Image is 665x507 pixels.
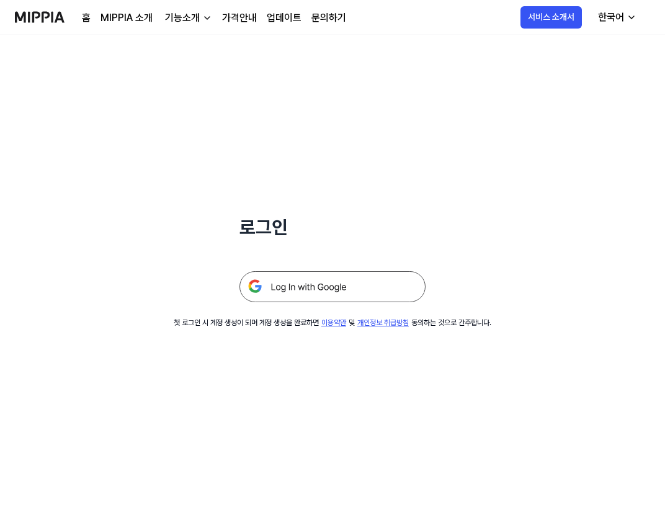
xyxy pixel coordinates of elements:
[520,6,582,29] button: 서비스 소개서
[163,11,202,25] div: 기능소개
[222,11,257,25] a: 가격안내
[596,10,627,25] div: 한국어
[100,11,153,25] a: MIPPIA 소개
[267,11,301,25] a: 업데이트
[239,213,426,241] h1: 로그인
[357,318,409,327] a: 개인정보 취급방침
[174,317,491,328] div: 첫 로그인 시 계정 생성이 되며 계정 생성을 완료하면 및 동의하는 것으로 간주합니다.
[239,271,426,302] img: 구글 로그인 버튼
[311,11,346,25] a: 문의하기
[588,5,644,30] button: 한국어
[321,318,346,327] a: 이용약관
[82,11,91,25] a: 홈
[202,13,212,23] img: down
[163,11,212,25] button: 기능소개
